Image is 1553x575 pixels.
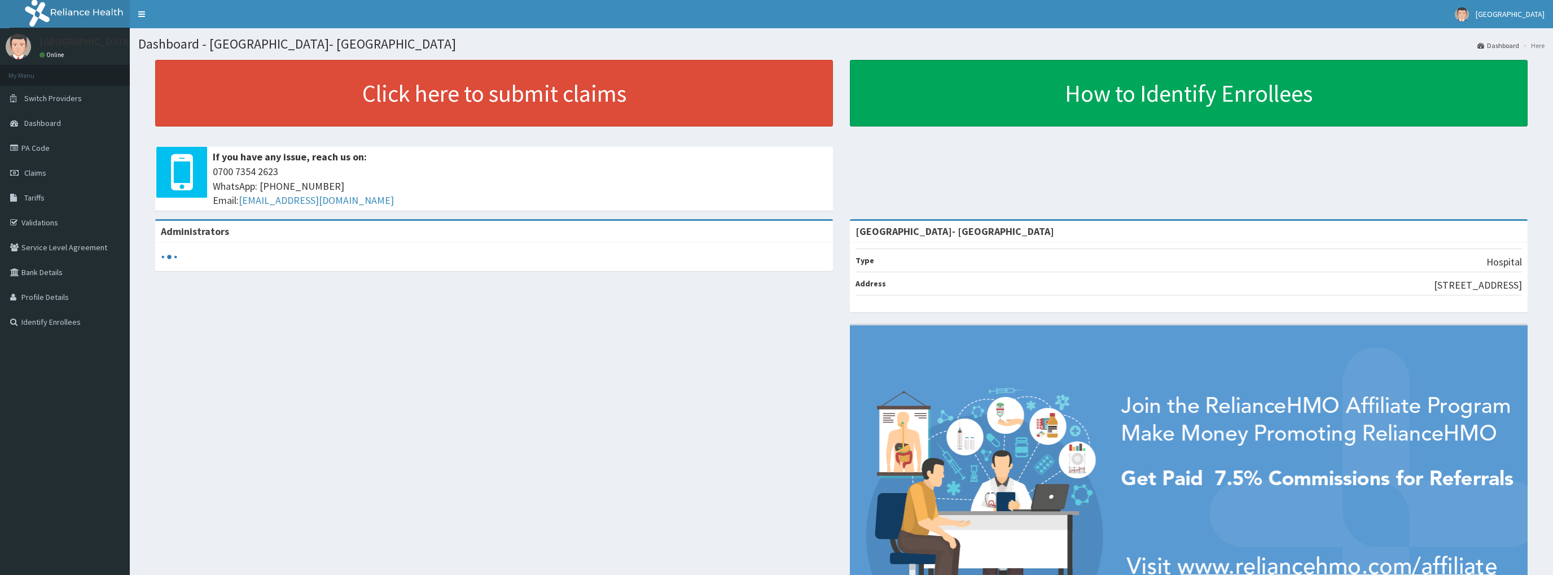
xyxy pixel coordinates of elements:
span: [GEOGRAPHIC_DATA] [1476,9,1545,19]
b: Address [856,278,886,289]
span: 0700 7354 2623 WhatsApp: [PHONE_NUMBER] Email: [213,164,827,208]
li: Here [1520,41,1545,50]
p: [STREET_ADDRESS] [1434,278,1522,293]
p: Hospital [1486,255,1522,269]
a: Click here to submit claims [155,60,833,127]
strong: [GEOGRAPHIC_DATA]- [GEOGRAPHIC_DATA] [856,225,1054,238]
img: User Image [6,34,31,59]
a: How to Identify Enrollees [850,60,1528,127]
p: [GEOGRAPHIC_DATA] [40,37,133,47]
a: Online [40,51,67,59]
span: Switch Providers [24,93,82,103]
span: Claims [24,168,46,178]
span: Dashboard [24,118,61,128]
b: Administrators [161,225,229,238]
b: Type [856,255,874,265]
a: [EMAIL_ADDRESS][DOMAIN_NAME] [239,194,394,207]
b: If you have any issue, reach us on: [213,150,367,163]
img: User Image [1455,7,1469,21]
h1: Dashboard - [GEOGRAPHIC_DATA]- [GEOGRAPHIC_DATA] [138,37,1545,51]
a: Dashboard [1477,41,1519,50]
svg: audio-loading [161,249,178,265]
span: Tariffs [24,193,45,203]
